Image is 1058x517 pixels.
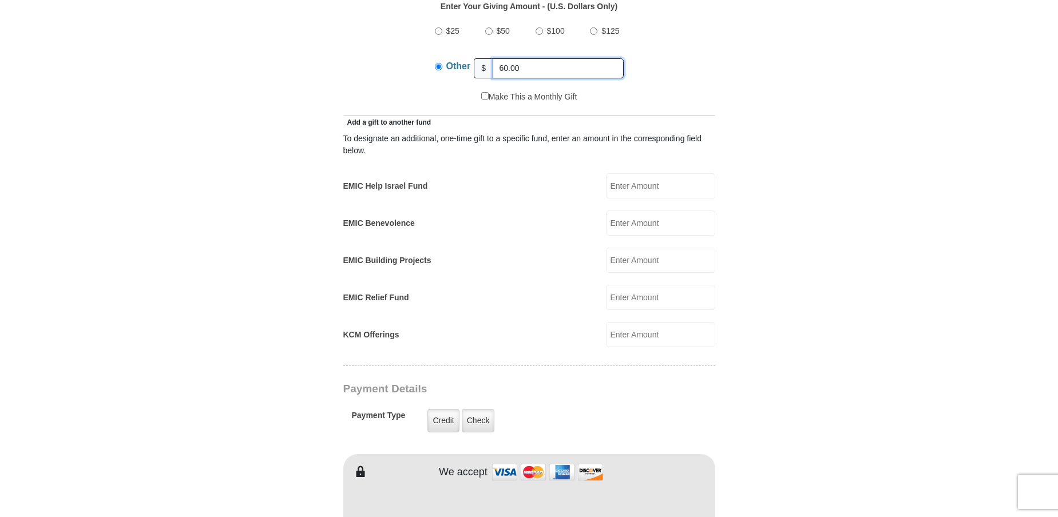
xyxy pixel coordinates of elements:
[606,322,715,347] input: Enter Amount
[462,409,495,432] label: Check
[606,285,715,310] input: Enter Amount
[481,91,577,103] label: Make This a Monthly Gift
[427,409,459,432] label: Credit
[343,180,428,192] label: EMIC Help Israel Fund
[606,210,715,236] input: Enter Amount
[343,133,715,157] div: To designate an additional, one-time gift to a specific fund, enter an amount in the correspondin...
[441,2,617,11] strong: Enter Your Giving Amount - (U.S. Dollars Only)
[439,466,488,479] h4: We accept
[343,254,431,267] label: EMIC Building Projects
[481,92,489,100] input: Make This a Monthly Gift
[446,61,471,71] span: Other
[343,383,635,396] h3: Payment Details
[606,173,715,198] input: Enter Amount
[343,217,415,229] label: EMIC Benevolence
[547,26,565,35] span: $100
[606,248,715,273] input: Enter Amount
[497,26,510,35] span: $50
[343,329,399,341] label: KCM Offerings
[343,292,409,304] label: EMIC Relief Fund
[493,58,624,78] input: Other Amount
[601,26,619,35] span: $125
[446,26,459,35] span: $25
[343,118,431,126] span: Add a gift to another fund
[474,58,493,78] span: $
[352,411,406,426] h5: Payment Type
[490,460,605,484] img: credit cards accepted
